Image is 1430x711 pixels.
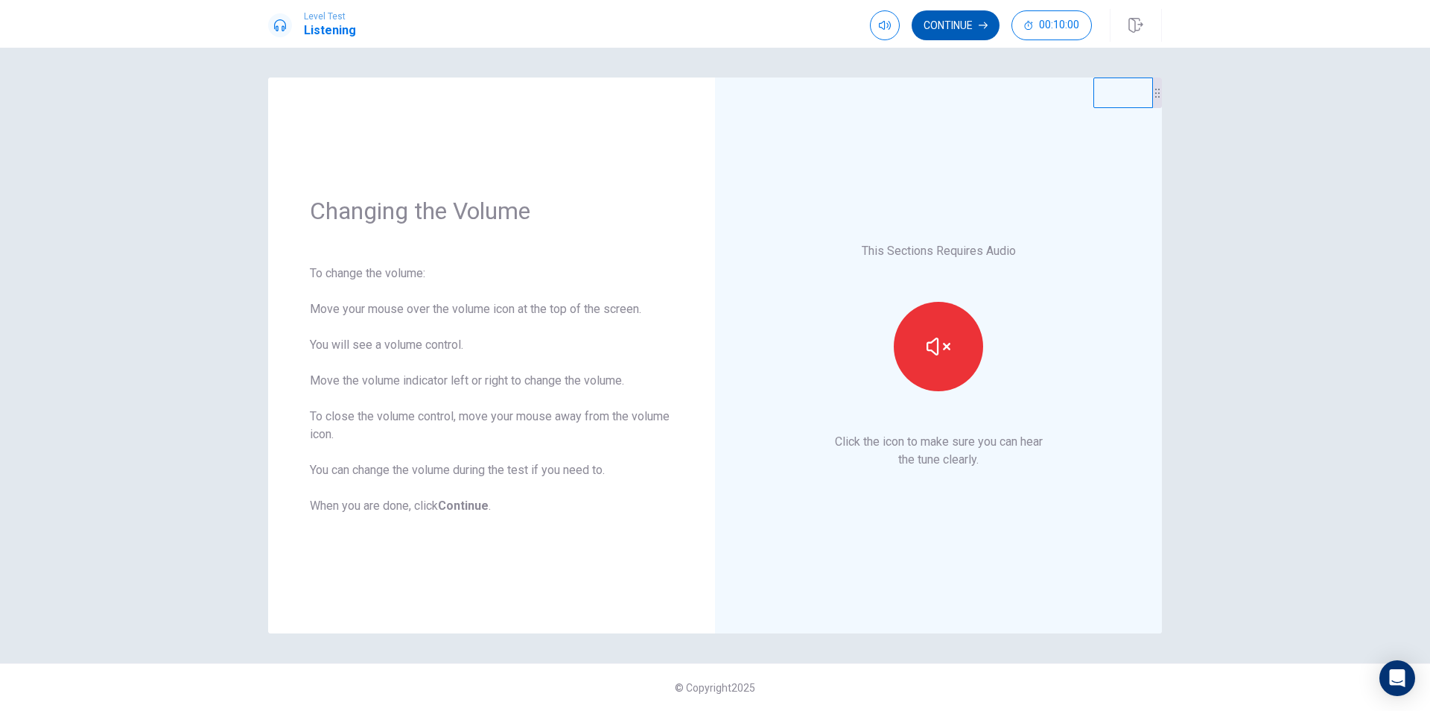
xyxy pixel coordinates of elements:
button: Continue [912,10,1000,40]
div: Open Intercom Messenger [1379,660,1415,696]
p: This Sections Requires Audio [862,242,1016,260]
button: 00:10:00 [1011,10,1092,40]
h1: Listening [304,22,356,39]
b: Continue [438,499,489,513]
span: 00:10:00 [1039,19,1079,31]
p: Click the icon to make sure you can hear the tune clearly. [835,433,1043,469]
div: To change the volume: Move your mouse over the volume icon at the top of the screen. You will see... [310,265,673,515]
span: © Copyright 2025 [675,682,755,694]
h1: Changing the Volume [310,196,673,226]
span: Level Test [304,11,356,22]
